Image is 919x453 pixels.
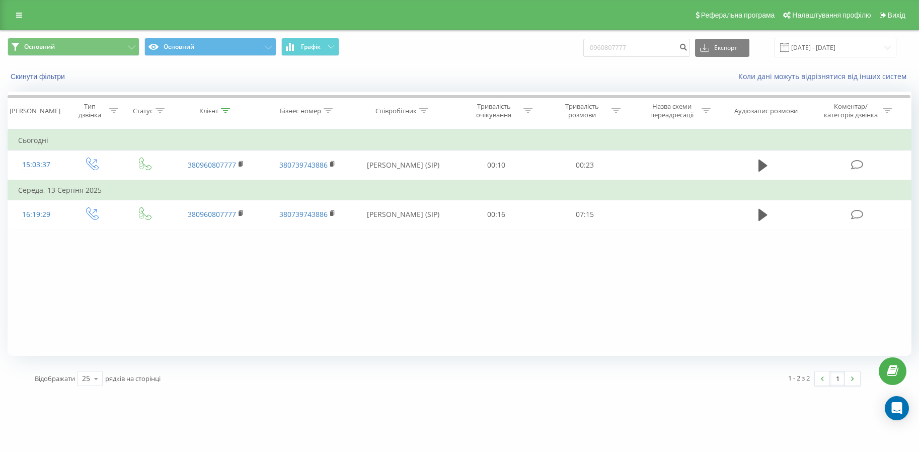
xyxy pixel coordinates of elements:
[199,107,218,115] div: Клієнт
[583,39,690,57] input: Пошук за номером
[452,200,541,229] td: 00:16
[701,11,775,19] span: Реферальна програма
[738,71,911,81] a: Коли дані можуть відрізнятися вiд інших систем
[821,102,880,119] div: Коментар/категорія дзвінка
[188,209,236,219] a: 380960807777
[541,200,629,229] td: 07:15
[301,43,321,50] span: Графік
[35,374,75,383] span: Відображати
[888,11,905,19] span: Вихід
[82,373,90,384] div: 25
[8,72,70,81] button: Скинути фільтри
[279,209,328,219] a: 380739743886
[695,39,749,57] button: Експорт
[353,200,452,229] td: [PERSON_NAME] (SIP)
[555,102,609,119] div: Тривалість розмови
[467,102,521,119] div: Тривалість очікування
[8,38,139,56] button: Основний
[18,155,54,175] div: 15:03:37
[353,150,452,180] td: [PERSON_NAME] (SIP)
[105,374,161,383] span: рядків на сторінці
[541,150,629,180] td: 00:23
[73,102,106,119] div: Тип дзвінка
[188,160,236,170] a: 380960807777
[452,150,541,180] td: 00:10
[375,107,417,115] div: Співробітник
[792,11,871,19] span: Налаштування профілю
[24,43,55,51] span: Основний
[144,38,276,56] button: Основний
[18,205,54,224] div: 16:19:29
[788,373,810,383] div: 1 - 2 з 2
[734,107,798,115] div: Аудіозапис розмови
[280,107,321,115] div: Бізнес номер
[8,180,911,200] td: Середа, 13 Серпня 2025
[645,102,699,119] div: Назва схеми переадресації
[281,38,339,56] button: Графік
[8,130,911,150] td: Сьогодні
[10,107,60,115] div: [PERSON_NAME]
[133,107,153,115] div: Статус
[885,396,909,420] div: Open Intercom Messenger
[279,160,328,170] a: 380739743886
[830,371,845,386] a: 1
